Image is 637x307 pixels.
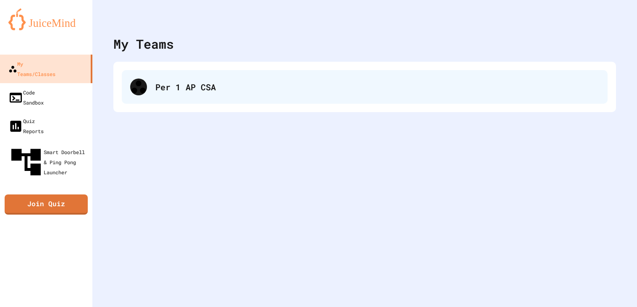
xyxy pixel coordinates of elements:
[8,116,44,136] div: Quiz Reports
[155,81,599,93] div: Per 1 AP CSA
[8,8,84,30] img: logo-orange.svg
[122,70,608,104] div: Per 1 AP CSA
[8,59,55,79] div: My Teams/Classes
[113,34,174,53] div: My Teams
[8,87,44,108] div: Code Sandbox
[8,144,89,180] div: Smart Doorbell & Ping Pong Launcher
[5,194,88,215] a: Join Quiz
